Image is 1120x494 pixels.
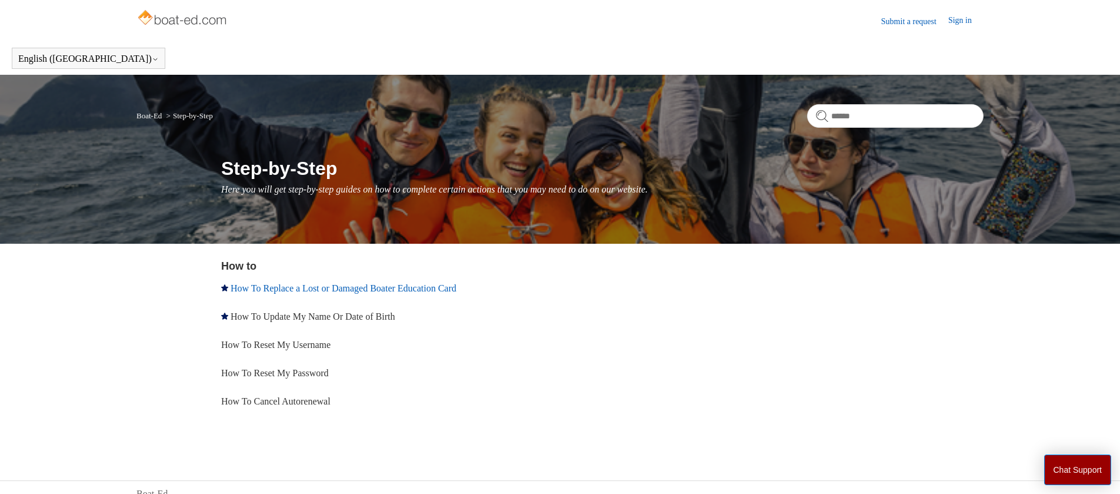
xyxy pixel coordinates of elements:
button: English ([GEOGRAPHIC_DATA]) [18,54,159,64]
li: Step-by-Step [164,111,213,120]
a: How To Reset My Password [221,368,329,378]
a: How To Cancel Autorenewal [221,396,331,406]
a: Boat-Ed [136,111,162,120]
input: Search [807,104,984,128]
a: Sign in [948,14,984,28]
svg: Promoted article [221,313,228,320]
a: Submit a request [881,15,948,28]
a: How to [221,260,256,272]
a: How To Replace a Lost or Damaged Boater Education Card [231,283,456,293]
a: How To Update My Name Or Date of Birth [231,311,395,321]
li: Boat-Ed [136,111,164,120]
h1: Step-by-Step [221,154,984,183]
p: Here you will get step-by-step guides on how to complete certain actions that you may need to do ... [221,183,984,197]
button: Chat Support [1044,455,1112,485]
a: How To Reset My Username [221,340,331,350]
svg: Promoted article [221,284,228,291]
img: Boat-Ed Help Center home page [136,7,230,31]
